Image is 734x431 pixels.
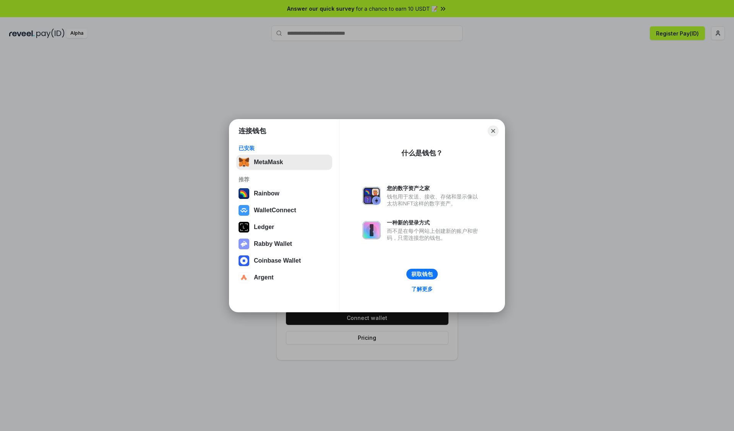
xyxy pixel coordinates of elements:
[239,188,249,199] img: svg+xml,%3Csvg%20width%3D%22120%22%20height%3D%22120%22%20viewBox%3D%220%200%20120%20120%22%20fil...
[239,255,249,266] img: svg+xml,%3Csvg%20width%3D%2228%22%20height%3D%2228%22%20viewBox%3D%220%200%2028%2028%22%20fill%3D...
[254,159,283,166] div: MetaMask
[254,257,301,264] div: Coinbase Wallet
[239,272,249,283] img: svg+xml,%3Csvg%20width%3D%2228%22%20height%3D%2228%22%20viewBox%3D%220%200%2028%2028%22%20fill%3D...
[236,253,332,268] button: Coinbase Wallet
[387,219,482,226] div: 一种新的登录方式
[254,190,279,197] div: Rainbow
[254,274,274,281] div: Argent
[254,224,274,231] div: Ledger
[239,239,249,249] img: svg+xml,%3Csvg%20xmlns%3D%22http%3A%2F%2Fwww.w3.org%2F2000%2Fsvg%22%20fill%3D%22none%22%20viewBox...
[407,284,437,294] a: 了解更多
[239,157,249,168] img: svg+xml,%3Csvg%20fill%3D%22none%22%20height%3D%2233%22%20viewBox%3D%220%200%2035%2033%22%20width%...
[236,236,332,252] button: Rabby Wallet
[236,155,332,170] button: MetaMask
[387,185,482,192] div: 您的数字资产之家
[387,228,482,241] div: 而不是在每个网站上创建新的账户和密码，只需连接您的钱包。
[362,187,381,205] img: svg+xml,%3Csvg%20xmlns%3D%22http%3A%2F%2Fwww.w3.org%2F2000%2Fsvg%22%20fill%3D%22none%22%20viewBox...
[387,193,482,207] div: 钱包用于发送、接收、存储和显示像以太坊和NFT这样的数字资产。
[236,270,332,285] button: Argent
[411,271,433,278] div: 获取钱包
[254,241,292,247] div: Rabby Wallet
[406,269,438,279] button: 获取钱包
[401,149,443,158] div: 什么是钱包？
[236,220,332,235] button: Ledger
[411,286,433,292] div: 了解更多
[239,126,266,136] h1: 连接钱包
[362,221,381,239] img: svg+xml,%3Csvg%20xmlns%3D%22http%3A%2F%2Fwww.w3.org%2F2000%2Fsvg%22%20fill%3D%22none%22%20viewBox...
[488,126,499,136] button: Close
[254,207,296,214] div: WalletConnect
[236,203,332,218] button: WalletConnect
[239,222,249,232] img: svg+xml,%3Csvg%20xmlns%3D%22http%3A%2F%2Fwww.w3.org%2F2000%2Fsvg%22%20width%3D%2228%22%20height%3...
[239,176,330,183] div: 推荐
[239,205,249,216] img: svg+xml,%3Csvg%20width%3D%2228%22%20height%3D%2228%22%20viewBox%3D%220%200%2028%2028%22%20fill%3D...
[239,145,330,152] div: 已安装
[236,186,332,201] button: Rainbow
